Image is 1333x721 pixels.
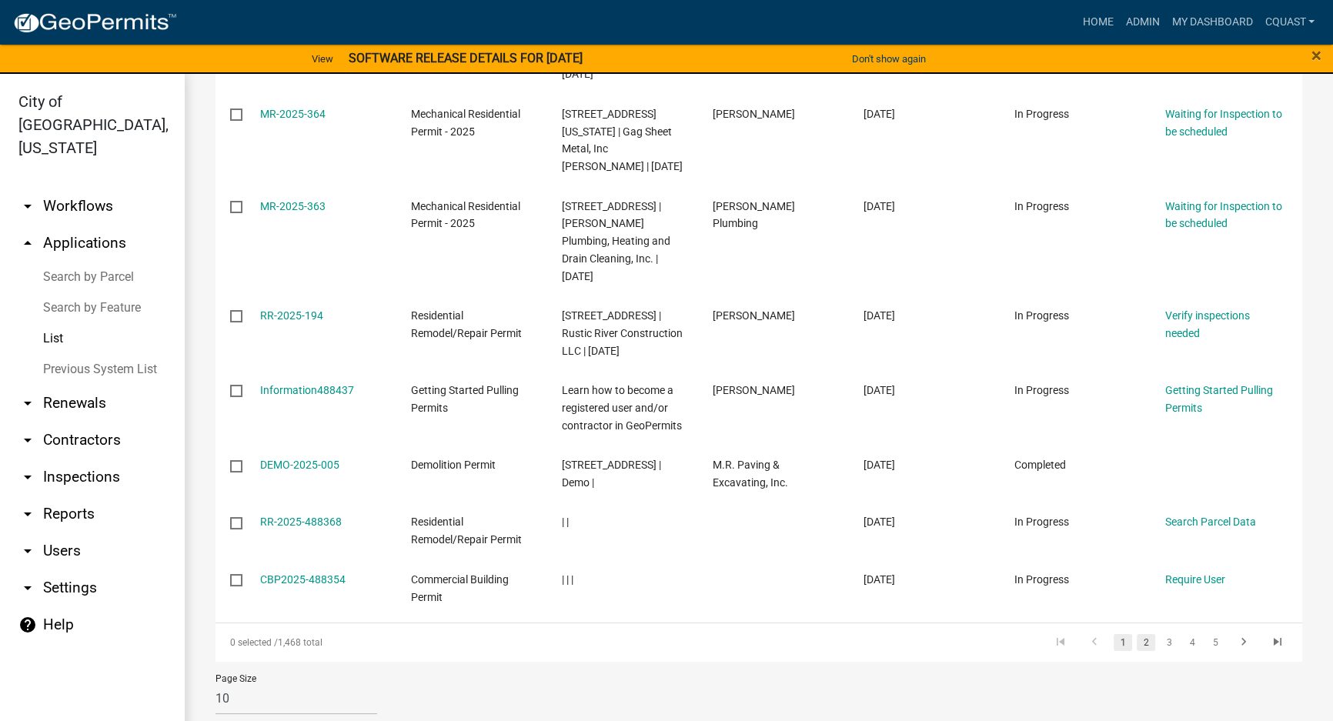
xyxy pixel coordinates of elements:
a: My Dashboard [1165,8,1258,37]
a: go to next page [1229,634,1258,651]
span: Getting Started Pulling Permits [411,384,519,414]
span: In Progress [1014,200,1069,212]
span: In Progress [1014,516,1069,528]
span: Schultz Plumbing [713,200,795,230]
a: MR-2025-363 [260,200,326,212]
span: In Progress [1014,573,1069,586]
a: 4 [1183,634,1201,651]
i: help [18,616,37,634]
span: 10/06/2025 [864,108,895,120]
a: Getting Started Pulling Permits [1165,384,1273,414]
i: arrow_drop_down [18,505,37,523]
i: arrow_drop_down [18,579,37,597]
li: page 4 [1181,629,1204,656]
span: 10/06/2025 [864,384,895,396]
a: DEMO-2025-005 [260,459,339,471]
a: go to last page [1263,634,1292,651]
i: arrow_drop_down [18,394,37,412]
i: arrow_drop_down [18,468,37,486]
a: Waiting for Inspection to be scheduled [1165,108,1282,138]
button: Don't show again [846,46,932,72]
span: 10/06/2025 [864,200,895,212]
a: cquast [1258,8,1321,37]
strong: SOFTWARE RELEASE DETAILS FOR [DATE] [349,51,583,65]
span: In Progress [1014,384,1069,396]
span: Mechanical Residential Permit - 2025 [411,200,520,230]
span: Learn how to become a registered user and/or contractor in GeoPermits [562,384,682,432]
span: Residential Remodel/Repair Permit [411,309,522,339]
span: 10/06/2025 [864,516,895,528]
span: 10/06/2025 [864,309,895,322]
div: 1,468 total [215,623,644,662]
a: 2 [1137,634,1155,651]
span: | | [562,516,569,528]
a: RR-2025-194 [260,309,323,322]
span: Residential Remodel/Repair Permit [411,516,522,546]
span: 0 selected / [230,637,278,648]
span: 10/06/2025 [864,573,895,586]
span: × [1311,45,1321,66]
a: CBP2025-488354 [260,573,346,586]
a: Information488437 [260,384,354,396]
span: In Progress [1014,108,1069,120]
span: 2526 BRIDGE ST S, Lot 136 | Demo | [562,459,661,489]
span: M.R. Paving & Excavating, Inc. [713,459,788,489]
a: go to first page [1046,634,1075,651]
li: page 5 [1204,629,1227,656]
a: View [306,46,339,72]
span: 302 HIGHLAND AVE S | Rustic River Construction LLC | 10/07/2025 [562,309,683,357]
span: Tim Leskey [713,309,795,322]
span: Mechanical Residential Permit - 2025 [411,108,520,138]
span: | | | [562,573,573,586]
span: Commercial Building Permit [411,573,509,603]
li: page 2 [1134,629,1158,656]
span: Tim Leskey [713,384,795,396]
i: arrow_drop_down [18,431,37,449]
span: In Progress [1014,309,1069,322]
a: Verify inspections needed [1165,309,1250,339]
a: Home [1076,8,1119,37]
span: 10/06/2025 [864,459,895,471]
a: 3 [1160,634,1178,651]
button: Close [1311,46,1321,65]
a: Admin [1119,8,1165,37]
li: page 3 [1158,629,1181,656]
a: Waiting for Inspection to be scheduled [1165,200,1282,230]
a: MR-2025-364 [260,108,326,120]
span: Completed [1014,459,1066,471]
a: go to previous page [1080,634,1109,651]
a: 1 [1114,634,1132,651]
span: 104 WASHINGTON ST S | Gag Sheet Metal, Inc Daniele Sharits | 10/06/2025 [562,108,683,172]
a: Require User [1165,573,1225,586]
i: arrow_drop_up [18,234,37,252]
a: RR-2025-488368 [260,516,342,528]
li: page 1 [1111,629,1134,656]
i: arrow_drop_down [18,542,37,560]
span: Demolition Permit [411,459,496,471]
span: 719 23RD ST N | Schultz Plumbing, Heating and Drain Cleaning, Inc. | 10/06/2025 [562,200,670,282]
a: Search Parcel Data [1165,516,1256,528]
a: 5 [1206,634,1224,651]
span: Daniele Sharits [713,108,795,120]
i: arrow_drop_down [18,197,37,215]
